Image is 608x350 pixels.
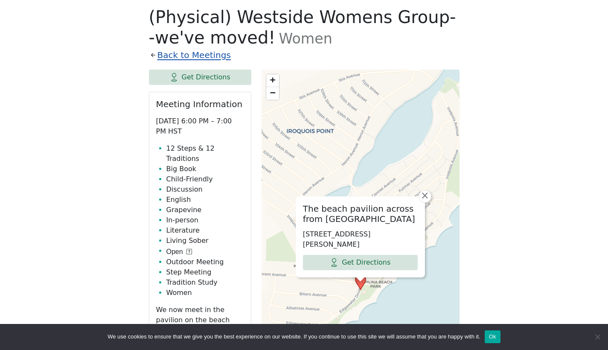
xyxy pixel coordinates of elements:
span: (Physical) Westside Womens Group--we've moved! [149,7,456,47]
li: Women [166,288,244,298]
p: [DATE] 6:00 PM – 7:00 PM HST [156,116,244,137]
li: 12 Steps & 12 Traditions [166,143,244,164]
li: English [166,195,244,205]
li: Living Sober [166,236,244,246]
li: Outdoor Meeting [166,257,244,267]
li: Tradition Study [166,277,244,288]
span: We use cookies to ensure that we give you the best experience on our website. If you continue to ... [108,332,480,341]
span: Open [166,247,183,257]
button: Open [166,247,192,257]
a: Get Directions [149,70,251,85]
li: Grapevine [166,205,244,215]
small: Women [279,30,332,47]
li: Child-Friendly [166,174,244,184]
span: × [421,190,429,201]
a: Get Directions [303,255,418,270]
span: + [270,74,276,85]
li: Literature [166,225,244,236]
h2: Meeting Information [156,99,244,109]
a: Close popup [419,190,431,203]
h2: The beach pavilion across from [GEOGRAPHIC_DATA] [303,204,418,224]
p: [STREET_ADDRESS][PERSON_NAME] [303,229,418,250]
a: Zoom in [266,74,279,87]
a: Zoom out [266,87,279,100]
li: In-person [166,215,244,225]
li: Discussion [166,184,244,195]
button: Ok [485,330,500,343]
a: Back to Meetings [157,48,231,63]
li: Big Book [166,164,244,174]
span: − [270,87,276,98]
span: No [593,332,602,341]
li: Step Meeting [166,267,244,277]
